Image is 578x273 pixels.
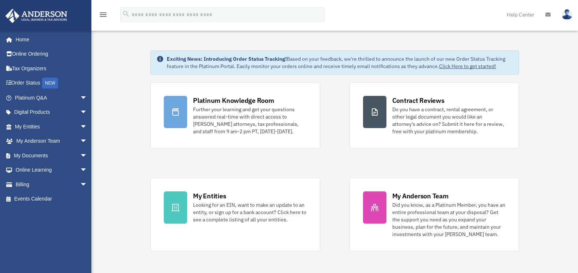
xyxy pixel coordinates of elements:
a: My Entities Looking for an EIN, want to make an update to an entity, or sign up for a bank accoun... [150,178,320,251]
a: My Entitiesarrow_drop_down [5,119,98,134]
a: Order StatusNEW [5,76,98,91]
img: User Pic [562,9,573,20]
div: My Anderson Team [392,191,449,201]
span: arrow_drop_down [80,119,95,134]
div: Did you know, as a Platinum Member, you have an entire professional team at your disposal? Get th... [392,201,506,238]
a: Contract Reviews Do you have a contract, rental agreement, or other legal document you would like... [350,82,519,149]
div: Further your learning and get your questions answered real-time with direct access to [PERSON_NAM... [193,106,306,135]
a: Home [5,32,95,47]
img: Anderson Advisors Platinum Portal [3,9,69,23]
i: search [122,10,130,18]
a: Platinum Knowledge Room Further your learning and get your questions answered real-time with dire... [150,82,320,149]
span: arrow_drop_down [80,177,95,192]
a: Online Learningarrow_drop_down [5,163,98,177]
strong: Exciting News: Introducing Order Status Tracking! [167,56,287,62]
a: Platinum Q&Aarrow_drop_down [5,90,98,105]
span: arrow_drop_down [80,148,95,163]
div: Platinum Knowledge Room [193,96,274,105]
a: Online Ordering [5,47,98,61]
a: menu [99,13,107,19]
div: NEW [42,78,58,89]
a: Digital Productsarrow_drop_down [5,105,98,120]
span: arrow_drop_down [80,163,95,178]
span: arrow_drop_down [80,105,95,120]
i: menu [99,10,107,19]
span: arrow_drop_down [80,90,95,105]
a: My Anderson Teamarrow_drop_down [5,134,98,149]
div: Contract Reviews [392,96,445,105]
span: arrow_drop_down [80,134,95,149]
div: My Entities [193,191,226,201]
div: Do you have a contract, rental agreement, or other legal document you would like an attorney's ad... [392,106,506,135]
a: Events Calendar [5,192,98,206]
div: Based on your feedback, we're thrilled to announce the launch of our new Order Status Tracking fe... [167,55,513,70]
a: Billingarrow_drop_down [5,177,98,192]
div: Looking for an EIN, want to make an update to an entity, or sign up for a bank account? Click her... [193,201,306,223]
a: Tax Organizers [5,61,98,76]
a: My Documentsarrow_drop_down [5,148,98,163]
a: My Anderson Team Did you know, as a Platinum Member, you have an entire professional team at your... [350,178,519,251]
a: Click Here to get started! [439,63,496,70]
